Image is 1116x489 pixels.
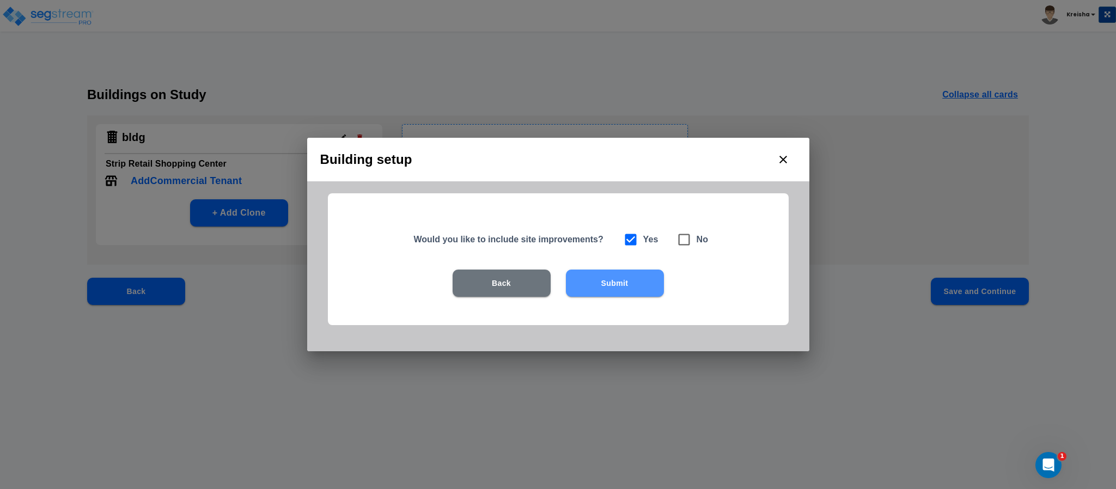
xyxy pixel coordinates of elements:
[1035,452,1062,478] iframe: Intercom live chat
[453,270,551,297] button: Back
[770,146,796,173] button: close
[414,234,609,245] h5: Would you like to include site improvements?
[566,270,664,297] button: Submit
[643,232,658,247] h6: Yes
[697,232,709,247] h6: No
[307,138,809,181] h2: Building setup
[1058,452,1066,461] span: 1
